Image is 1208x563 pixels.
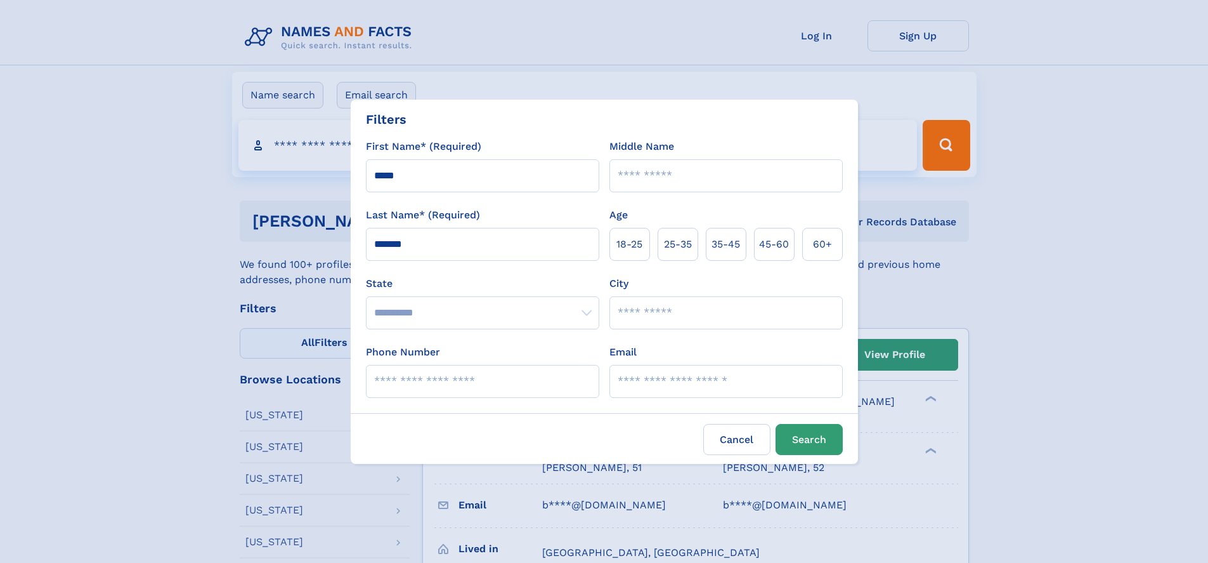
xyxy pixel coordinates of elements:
[759,237,789,252] span: 45‑60
[366,276,599,291] label: State
[609,276,628,291] label: City
[664,237,692,252] span: 25‑35
[609,139,674,154] label: Middle Name
[366,110,406,129] div: Filters
[609,208,628,223] label: Age
[366,139,481,154] label: First Name* (Required)
[609,345,637,360] label: Email
[776,424,843,455] button: Search
[616,237,642,252] span: 18‑25
[366,345,440,360] label: Phone Number
[711,237,740,252] span: 35‑45
[703,424,770,455] label: Cancel
[813,237,832,252] span: 60+
[366,208,480,223] label: Last Name* (Required)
